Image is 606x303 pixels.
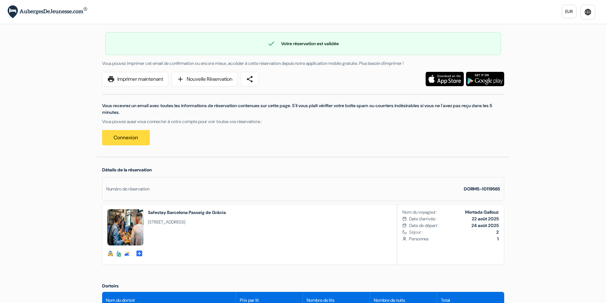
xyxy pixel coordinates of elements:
strong: DORMS-10119565 [464,186,500,192]
span: Personnes [409,236,498,242]
b: 24 août 2025 [471,223,499,228]
span: Dortoirs [102,283,119,289]
img: Téléchargez l'application gratuite [426,72,464,86]
a: printImprimer maintenant [102,72,168,86]
i: language [584,8,592,16]
span: Séjour : [409,229,498,236]
div: Votre réservation est validée [106,40,501,47]
span: share [246,75,254,83]
a: language [581,5,595,19]
img: _38712_17104347767246.jpg [107,209,143,245]
a: Connexion [102,130,150,145]
p: Vous pouvez aussi vous connecter à votre compte pour voir toutes vos réservations : [102,118,504,125]
a: EUR [562,5,576,18]
span: Détails de la réservation [102,167,152,173]
b: 1 [497,236,499,242]
img: AubergesDeJeunesse.com [8,5,87,18]
span: print [107,75,115,83]
span: add_box [136,250,143,256]
div: Numéro de réservation [106,186,150,192]
span: check [268,40,275,47]
b: 2 [496,229,499,235]
span: Date d'arrivée : [409,216,437,222]
p: Vous recevrez un email avec toutes les informations de réservation contenues sur cette page. S'il... [102,102,504,116]
b: 22 août 2025 [472,216,499,222]
a: share [241,72,259,86]
img: Téléchargez l'application gratuite [466,72,504,86]
b: Mortada Gallouz [465,209,499,215]
span: [STREET_ADDRESS] [148,219,226,225]
a: add_box [136,249,143,256]
span: Date de départ : [409,222,439,229]
a: addNouvelle Réservation [171,72,238,86]
span: add [177,75,184,83]
span: Nom du voyageur: [402,209,437,216]
h2: Safestay Barcelona Passeig de Gràcia [148,209,226,216]
span: Vous pouvez imprimer cet email de confirmation ou encore mieux, accéder à cette réservation depui... [102,60,404,66]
